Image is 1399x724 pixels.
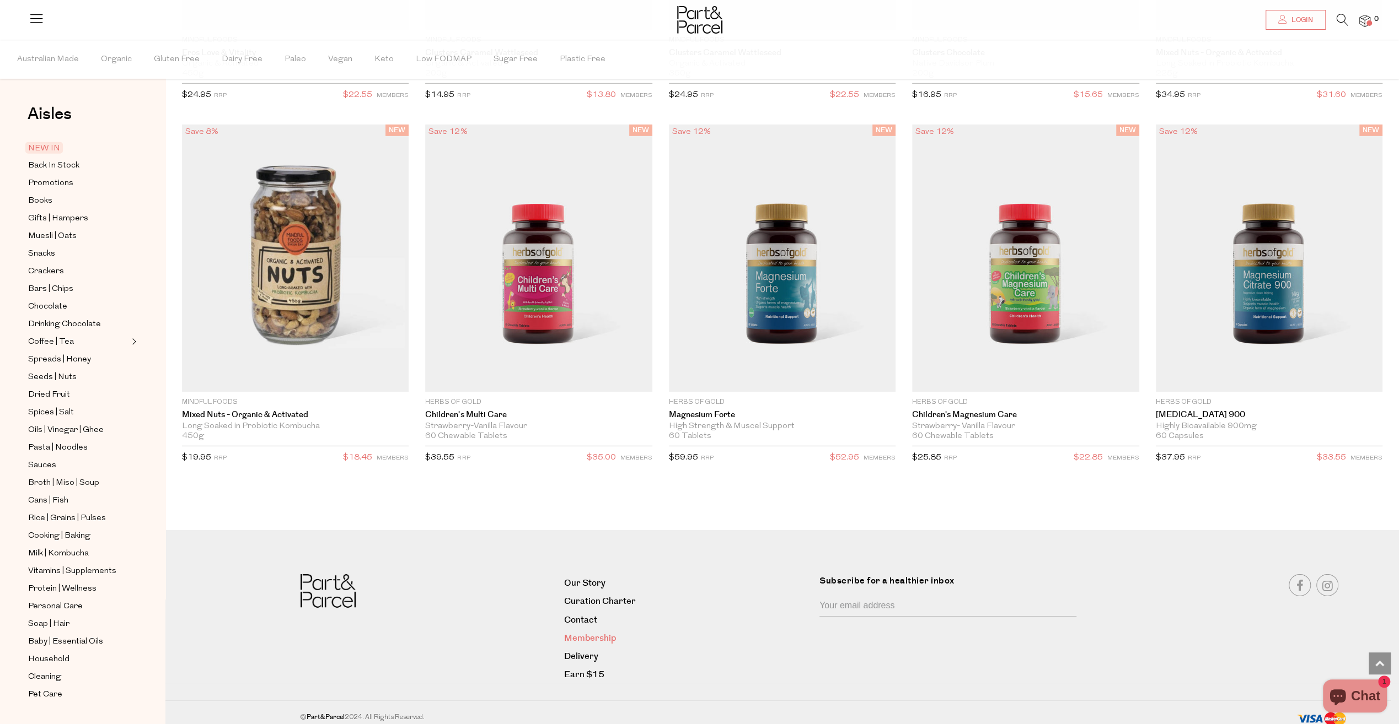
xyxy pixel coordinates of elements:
[28,635,103,649] span: Baby | Essential Oils
[669,125,896,392] img: Magnesium Forte
[1156,431,1204,441] span: 60 Capsules
[28,617,128,631] a: Soap | Hair
[1188,93,1200,99] small: RRP
[1359,125,1382,136] span: NEW
[28,283,73,296] span: Bars | Chips
[28,142,128,155] a: NEW IN
[564,667,811,682] a: Earn $15
[28,159,128,172] a: Back In Stock
[425,397,652,407] p: Herbs of Gold
[560,40,605,79] span: Plastic Free
[28,600,83,613] span: Personal Care
[1188,455,1200,461] small: RRP
[374,40,394,79] span: Keto
[457,455,470,461] small: RRP
[343,88,372,102] span: $22.55
[1107,93,1139,99] small: MEMBERS
[182,422,409,431] div: Long Soaked in Probiotic Kombucha
[564,594,811,609] a: Curation Charter
[28,318,101,331] span: Drinking Chocolate
[28,635,128,649] a: Baby | Essential Oils
[620,93,652,99] small: MEMBERS
[28,423,128,437] a: Oils | Vinegar | Ghee
[28,652,128,666] a: Household
[28,406,128,419] a: Spices | Salt
[328,40,352,79] span: Vegan
[819,574,1083,596] label: Subscribe for a healthier inbox
[28,336,74,349] span: Coffee | Tea
[1156,410,1382,420] a: [MEDICAL_DATA] 900
[307,712,345,722] b: Part&Parcel
[28,512,106,525] span: Rice | Grains | Pulses
[669,397,896,407] p: Herbs of Gold
[819,596,1076,617] input: Your email address
[129,335,137,348] button: Expand/Collapse Coffee | Tea
[28,599,128,613] a: Personal Care
[830,451,859,465] span: $52.95
[944,455,957,461] small: RRP
[1156,91,1185,99] span: $34.95
[28,582,128,596] a: Protein | Wellness
[28,247,55,261] span: Snacks
[28,618,69,631] span: Soap | Hair
[301,712,1108,723] div: © 2024. All Rights Reserved.
[28,653,69,666] span: Household
[28,388,70,402] span: Dried Fruit
[669,422,896,431] div: High Strength & Muscel Support
[1116,125,1139,136] span: NEW
[182,125,409,392] img: Mixed Nuts - Organic & Activated
[620,455,652,461] small: MEMBERS
[182,431,204,441] span: 450g
[17,40,79,79] span: Australian Made
[182,91,211,99] span: $24.95
[28,300,128,314] a: Chocolate
[587,451,616,465] span: $35.00
[28,230,77,243] span: Muesli | Oats
[564,649,811,664] a: Delivery
[912,422,1139,431] div: Strawberry- Vanilla Flavour
[701,455,714,461] small: RRP
[1156,125,1201,139] div: Save 12%
[1350,93,1382,99] small: MEMBERS
[425,431,507,441] span: 60 Chewable Tablets
[864,93,896,99] small: MEMBERS
[28,212,128,225] a: Gifts | Hampers
[28,529,128,543] a: Cooking | Baking
[28,177,73,190] span: Promotions
[629,125,652,136] span: NEW
[425,125,652,392] img: Children's Multi Care
[28,582,97,596] span: Protein | Wellness
[28,688,62,701] span: Pet Care
[1156,422,1382,431] div: Highly Bioavailable 900mg
[214,93,227,99] small: RRP
[669,453,698,462] span: $59.95
[182,453,211,462] span: $19.95
[28,353,128,366] a: Spreads | Honey
[343,451,372,465] span: $18.45
[1156,125,1382,392] img: Magnesium Citrate 900
[28,370,128,384] a: Seeds | Nuts
[912,397,1139,407] p: Herbs of Gold
[912,125,1139,392] img: Children's Magnesium Care
[912,91,941,99] span: $16.95
[1317,451,1346,465] span: $33.55
[28,547,128,560] a: Milk | Kombucha
[28,511,128,525] a: Rice | Grains | Pulses
[669,431,711,441] span: 60 Tablets
[28,353,91,366] span: Spreads | Honey
[1156,453,1185,462] span: $37.95
[377,455,409,461] small: MEMBERS
[301,574,356,608] img: Part&Parcel
[28,282,128,296] a: Bars | Chips
[912,431,994,441] span: 60 Chewable Tablets
[1074,451,1103,465] span: $22.85
[28,530,90,543] span: Cooking | Baking
[28,194,128,208] a: Books
[182,125,222,139] div: Save 8%
[28,670,128,684] a: Cleaning
[1156,397,1382,407] p: Herbs of Gold
[222,40,262,79] span: Dairy Free
[564,631,811,646] a: Membership
[182,397,409,407] p: Mindful Foods
[28,247,128,261] a: Snacks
